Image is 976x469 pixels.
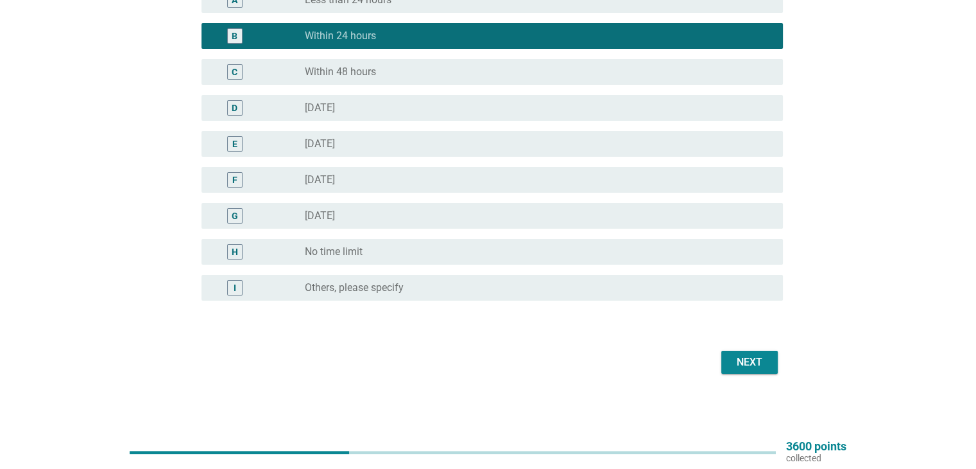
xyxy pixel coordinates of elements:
[305,173,335,186] label: [DATE]
[232,30,237,43] div: B
[786,452,846,464] p: collected
[305,30,376,42] label: Within 24 hours
[232,209,238,223] div: G
[732,355,767,370] div: Next
[305,245,363,258] label: No time limit
[786,441,846,452] p: 3600 points
[305,137,335,150] label: [DATE]
[232,66,237,79] div: C
[232,102,237,115] div: D
[232,173,237,187] div: F
[232,137,237,151] div: E
[232,245,238,259] div: H
[305,102,335,114] label: [DATE]
[305,66,376,78] label: Within 48 hours
[305,209,335,222] label: [DATE]
[234,281,236,295] div: I
[721,351,778,374] button: Next
[305,281,404,294] label: Others, please specify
